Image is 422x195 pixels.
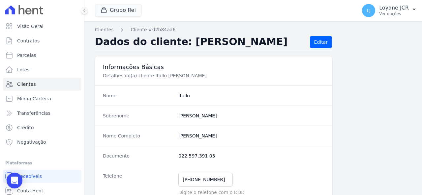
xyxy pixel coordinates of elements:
[3,49,81,62] a: Parcelas
[7,173,22,188] div: Open Intercom Messenger
[3,121,81,134] a: Crédito
[3,170,81,183] a: Recebíveis
[103,63,324,71] h3: Informações Básicas
[178,112,324,119] dd: [PERSON_NAME]
[3,107,81,120] a: Transferências
[103,72,324,79] p: Detalhes do(a) cliente Itallo [PERSON_NAME]
[379,5,409,11] p: Loyane JCR
[95,36,305,48] h2: Dados do cliente: [PERSON_NAME]
[103,112,173,119] dt: Sobrenome
[103,92,173,99] dt: Nome
[17,81,36,87] span: Clientes
[103,153,173,159] dt: Documento
[357,1,422,20] button: LJ Loyane JCR Ver opções
[3,135,81,149] a: Negativação
[178,92,324,99] dd: Itallo
[3,63,81,76] a: Lotes
[17,66,30,73] span: Lotes
[131,26,175,33] a: Cliente #d2b84aa6
[367,8,371,13] span: LJ
[95,4,141,16] button: Grupo Rei
[17,52,36,59] span: Parcelas
[178,153,324,159] dd: 022.597.391 05
[17,110,50,116] span: Transferências
[379,11,409,16] p: Ver opções
[3,34,81,47] a: Contratos
[17,187,43,194] span: Conta Hent
[17,173,42,180] span: Recebíveis
[17,124,34,131] span: Crédito
[3,78,81,91] a: Clientes
[3,92,81,105] a: Minha Carteira
[3,20,81,33] a: Visão Geral
[17,95,51,102] span: Minha Carteira
[95,26,113,33] a: Clientes
[103,133,173,139] dt: Nome Completo
[310,36,332,48] a: Editar
[95,26,411,33] nav: Breadcrumb
[178,133,324,139] dd: [PERSON_NAME]
[17,37,40,44] span: Contratos
[17,139,46,145] span: Negativação
[17,23,44,30] span: Visão Geral
[5,159,79,167] div: Plataformas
